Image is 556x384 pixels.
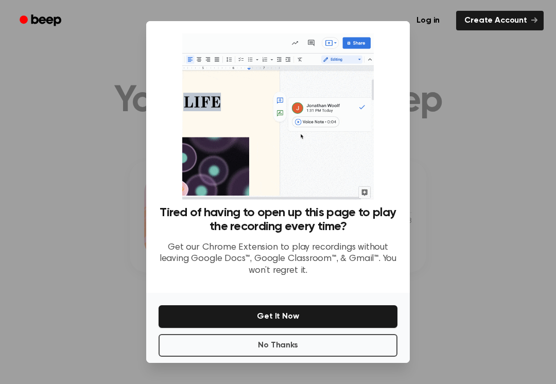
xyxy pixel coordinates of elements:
a: Create Account [456,11,544,30]
img: Beep extension in action [182,33,373,200]
h3: Tired of having to open up this page to play the recording every time? [159,206,397,234]
a: Beep [12,11,71,31]
button: Get It Now [159,305,397,328]
p: Get our Chrome Extension to play recordings without leaving Google Docs™, Google Classroom™, & Gm... [159,242,397,277]
button: No Thanks [159,334,397,357]
a: Log in [406,9,450,32]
